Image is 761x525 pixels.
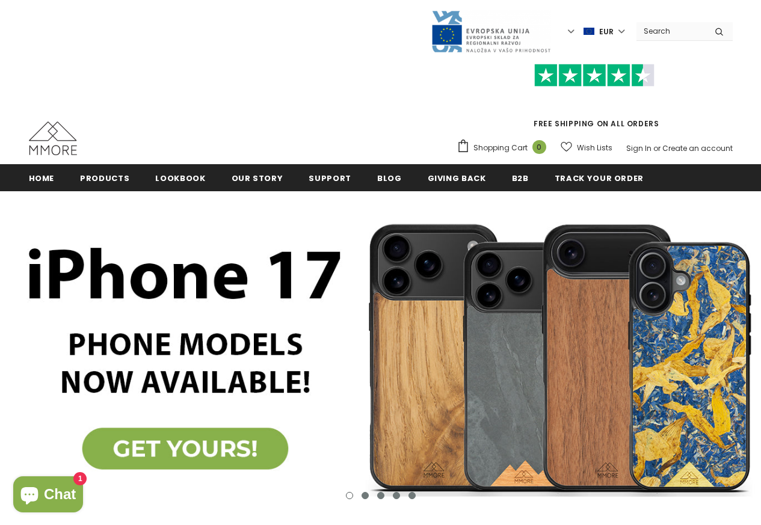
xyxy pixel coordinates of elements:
span: EUR [599,26,614,38]
img: Trust Pilot Stars [534,64,655,87]
a: B2B [512,164,529,191]
span: Blog [377,173,402,184]
a: Javni Razpis [431,26,551,36]
span: or [653,143,661,153]
button: 1 [346,492,353,499]
a: Home [29,164,55,191]
span: B2B [512,173,529,184]
a: Giving back [428,164,486,191]
button: 5 [408,492,416,499]
span: Giving back [428,173,486,184]
button: 4 [393,492,400,499]
img: MMORE Cases [29,121,77,155]
a: Shopping Cart 0 [457,139,552,157]
span: support [309,173,351,184]
span: Lookbook [155,173,205,184]
a: support [309,164,351,191]
span: 0 [532,140,546,154]
button: 3 [377,492,384,499]
a: Blog [377,164,402,191]
a: Lookbook [155,164,205,191]
a: Products [80,164,129,191]
span: Home [29,173,55,184]
span: Track your order [555,173,644,184]
span: Our Story [232,173,283,184]
a: Our Story [232,164,283,191]
a: Wish Lists [561,137,612,158]
span: Shopping Cart [473,142,528,154]
iframe: Customer reviews powered by Trustpilot [457,87,733,118]
span: FREE SHIPPING ON ALL ORDERS [457,69,733,129]
img: Javni Razpis [431,10,551,54]
a: Sign In [626,143,652,153]
button: 2 [362,492,369,499]
inbox-online-store-chat: Shopify online store chat [10,476,87,515]
span: Products [80,173,129,184]
span: Wish Lists [577,142,612,154]
a: Track your order [555,164,644,191]
input: Search Site [636,22,706,40]
a: Create an account [662,143,733,153]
